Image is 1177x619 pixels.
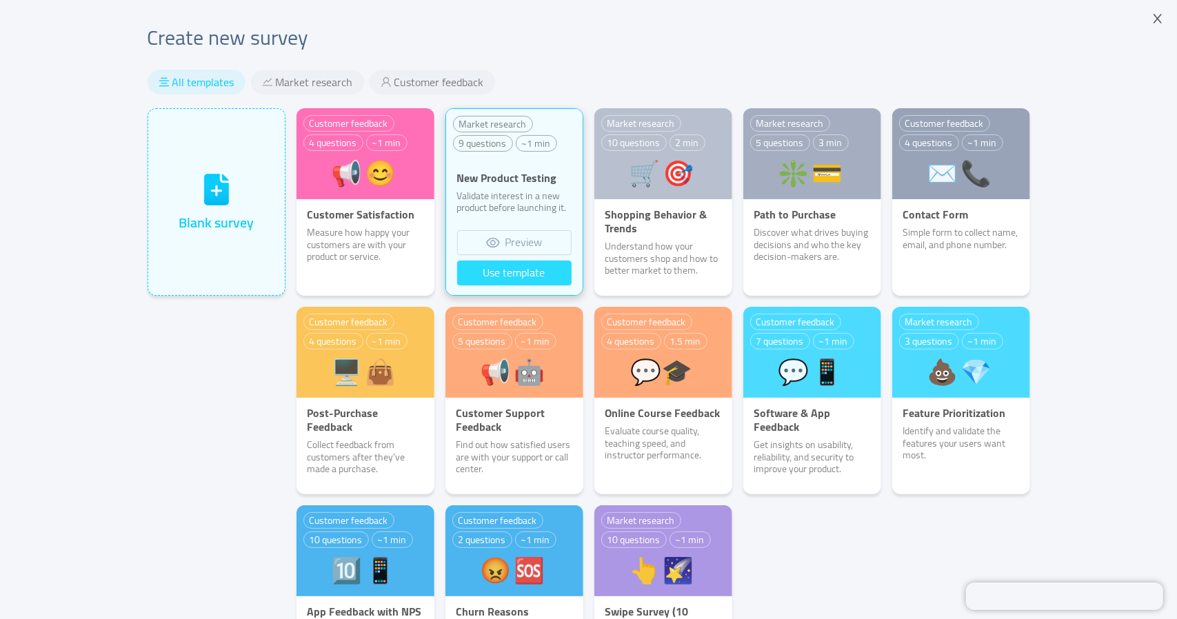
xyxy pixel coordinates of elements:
[750,115,830,132] div: Market research
[303,115,394,132] div: Customer feedback
[601,359,725,384] div: 💬‍🎓
[601,333,661,349] div: 4 questions
[303,359,427,384] div: 🖥️👜
[743,207,881,221] p: Path to Purchase
[179,212,254,233] div: Blank survey
[276,75,353,89] span: Market research
[457,230,572,255] button: icon: eyePreview
[899,333,959,349] div: 3 questions
[601,558,725,582] div: 👆️🌠
[750,333,810,349] div: 7 questions
[892,207,1030,221] p: Contact Form
[134,80,145,91] img: tab_keywords_by_traffic_grey.svg
[594,241,732,277] p: Understand how your customers shop and how to better market to them.
[453,135,513,152] div: 9 questions
[446,171,583,185] p: New Product Testing
[296,227,434,263] p: Measure how happy your customers are with your product or service.
[394,75,484,89] span: Customer feedback
[743,439,881,476] p: Get insights on usability, reliability, and security to improve your product.
[148,22,1030,53] h2: Create new survey
[601,161,725,185] div: 🛒🎯
[601,512,681,529] div: Market research
[966,582,1163,610] iframe: Chatra live chat
[1151,12,1164,25] i: icon: close
[743,227,881,263] p: Discover what drives buying decisions and who the key decision-makers are.
[172,75,234,89] span: All templates
[750,314,841,330] div: Customer feedback
[452,531,512,548] div: 2 questions
[381,77,392,88] i: icon: user
[445,406,583,434] p: Customer Support Feedback
[899,359,1023,384] div: 💩💎
[303,512,394,529] div: Customer feedback
[899,161,1023,185] div: ✉️📞️️️
[452,314,543,330] div: Customer feedback
[892,227,1030,251] p: Simple form to collect name, email, and phone number.
[743,406,881,434] p: Software & App Feedback
[366,333,408,349] div: ~1 min
[296,207,434,221] p: Customer Satisfaction
[452,359,576,384] div: 📢🤖
[664,333,707,349] div: 1.5 min
[899,314,979,330] div: Market research
[22,36,33,47] img: website_grey.svg
[962,333,1003,349] div: ~1 min
[594,207,732,235] p: Shopping Behavior & Trends
[594,406,732,420] p: Online Course Feedback
[296,605,434,618] p: App Feedback with NPS
[445,439,583,476] p: Find out how satisfied users are with your support or call center.
[446,190,583,214] p: Validate interest in a new product before launching it.
[892,406,1030,420] p: Feature Prioritization
[594,425,732,462] p: Evaluate course quality, teaching speed, and instructor performance.
[515,531,556,548] div: ~1 min
[892,425,1030,462] p: Identify and validate the features your users want most.
[303,314,394,330] div: Customer feedback
[22,22,33,33] img: logo_orange.svg
[445,605,583,618] p: Churn Reasons
[303,134,363,151] div: 4 questions
[303,531,369,548] div: 10 questions
[670,134,705,151] div: 2 min
[159,77,170,88] i: icon: align-center
[515,333,556,349] div: ~1 min
[899,115,990,132] div: Customer feedback
[452,558,576,582] div: 😡🆘
[813,134,849,151] div: 3 min
[899,134,959,151] div: 4 questions
[516,135,557,152] div: ~1 min
[601,314,692,330] div: Customer feedback
[71,81,101,90] div: Domain
[601,134,667,151] div: 10 questions
[303,558,427,582] div: 🔟📱
[303,333,363,349] div: 4 questions
[36,36,152,47] div: Domain: [DOMAIN_NAME]
[750,134,810,151] div: 5 questions
[750,161,874,185] div: ❇️💳
[262,77,273,88] i: icon: stock
[750,359,874,384] div: 💬📱
[296,406,434,434] p: Post-Purchase Feedback
[366,134,408,151] div: ~1 min
[150,81,238,90] div: Keywords nach Traffic
[303,161,427,185] div: 📢😊️
[670,531,711,548] div: ~1 min
[452,512,543,529] div: Customer feedback
[56,80,67,91] img: tab_domain_overview_orange.svg
[962,134,1003,151] div: ~1 min
[457,261,572,285] button: Use template
[452,333,512,349] div: 5 questions
[813,333,854,349] div: ~1 min
[601,531,667,548] div: 10 questions
[296,439,434,476] p: Collect feedback from customers after they’ve made a purchase.
[453,116,533,132] div: Market research
[372,531,413,548] div: ~1 min
[601,115,681,132] div: Market research
[39,22,68,33] div: v 4.0.24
